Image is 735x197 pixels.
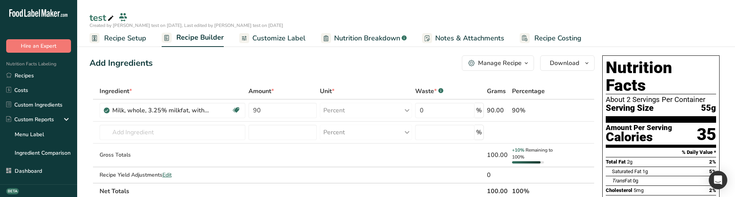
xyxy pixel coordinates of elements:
[550,58,579,68] span: Download
[162,171,172,179] span: Edit
[6,115,54,124] div: Custom Reports
[321,30,407,47] a: Nutrition Breakdown
[100,151,245,159] div: Gross Totals
[90,11,115,25] div: test
[512,147,553,160] span: Remaining to 100%
[422,30,504,47] a: Notes & Attachments
[534,33,581,43] span: Recipe Costing
[709,159,716,165] span: 2%
[487,150,509,160] div: 100.00
[512,147,524,153] span: +10%
[697,124,716,145] div: 35
[248,87,274,96] span: Amount
[6,188,19,194] div: BETA
[112,106,209,115] div: Milk, whole, 3.25% milkfat, without added vitamin A and [MEDICAL_DATA]
[606,187,632,193] span: Cholesterol
[435,33,504,43] span: Notes & Attachments
[606,148,716,157] section: % Daily Value *
[334,33,400,43] span: Nutrition Breakdown
[606,59,716,94] h1: Nutrition Facts
[176,32,224,43] span: Recipe Builder
[162,29,224,47] a: Recipe Builder
[90,30,146,47] a: Recipe Setup
[90,57,153,70] div: Add Ingredients
[239,30,306,47] a: Customize Label
[709,169,716,174] span: 5%
[612,178,632,184] span: Fat
[100,125,245,140] input: Add Ingredient
[606,96,716,104] div: About 2 Servings Per Container
[252,33,306,43] span: Customize Label
[606,104,654,113] span: Serving Size
[612,178,625,184] i: Trans
[709,171,727,189] div: Open Intercom Messenger
[701,104,716,113] span: 55g
[487,170,509,180] div: 0
[512,87,545,96] span: Percentage
[415,87,443,96] div: Waste
[634,187,644,193] span: 5mg
[6,39,71,53] button: Hire an Expert
[627,159,632,165] span: 2g
[642,169,648,174] span: 1g
[709,187,716,193] span: 2%
[90,22,283,28] span: Created by [PERSON_NAME] test on [DATE], Last edited by [PERSON_NAME] test on [DATE]
[320,87,335,96] span: Unit
[487,106,509,115] div: 90.00
[100,87,132,96] span: Ingredient
[520,30,581,47] a: Recipe Costing
[104,33,146,43] span: Recipe Setup
[606,159,626,165] span: Total Fat
[487,87,506,96] span: Grams
[612,169,641,174] span: Saturated Fat
[540,55,595,71] button: Download
[100,171,245,179] div: Recipe Yield Adjustments
[606,132,672,143] div: Calories
[478,58,522,68] div: Manage Recipe
[606,124,672,132] div: Amount Per Serving
[512,106,558,115] div: 90%
[462,55,534,71] button: Manage Recipe
[633,178,638,184] span: 0g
